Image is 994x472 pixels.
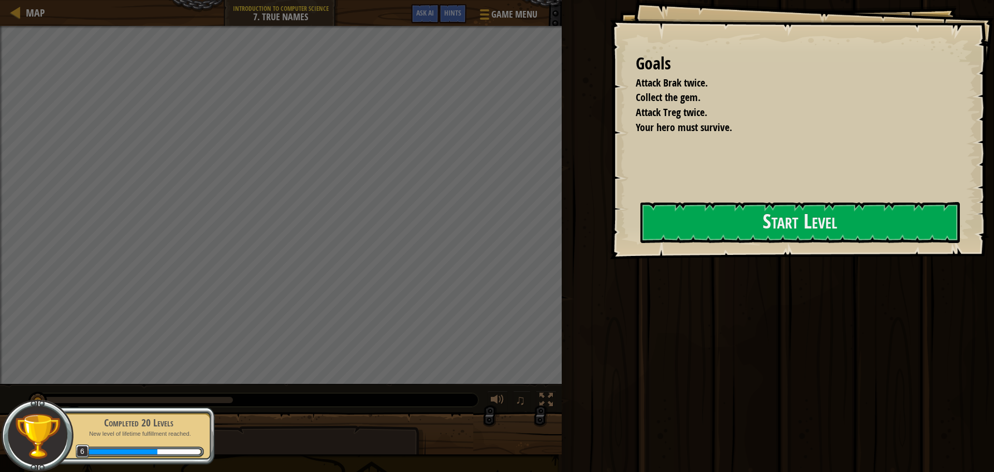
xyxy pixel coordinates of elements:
span: Your hero must survive. [636,120,732,134]
button: ♫ [513,391,531,412]
span: Ask AI [416,8,434,18]
img: trophy.png [14,412,61,460]
span: ♫ [515,392,525,408]
span: Hints [444,8,461,18]
p: New level of lifetime fulfillment reached. [74,430,204,438]
li: Your hero must survive. [623,120,955,135]
button: Toggle fullscreen [536,391,557,412]
div: Completed 20 Levels [74,416,204,430]
button: Game Menu [472,4,544,28]
div: Goals [636,52,958,76]
span: Game Menu [491,8,537,21]
a: Map [21,6,45,20]
span: 6 [76,445,90,459]
span: Collect the gem. [636,90,700,104]
span: Attack Treg twice. [636,105,707,119]
li: Attack Brak twice. [623,76,955,91]
span: Attack Brak twice. [636,76,708,90]
li: Collect the gem. [623,90,955,105]
li: Attack Treg twice. [623,105,955,120]
button: Start Level [640,202,960,243]
button: Ask AI [411,4,439,23]
button: Adjust volume [487,391,508,412]
span: Map [26,6,45,20]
